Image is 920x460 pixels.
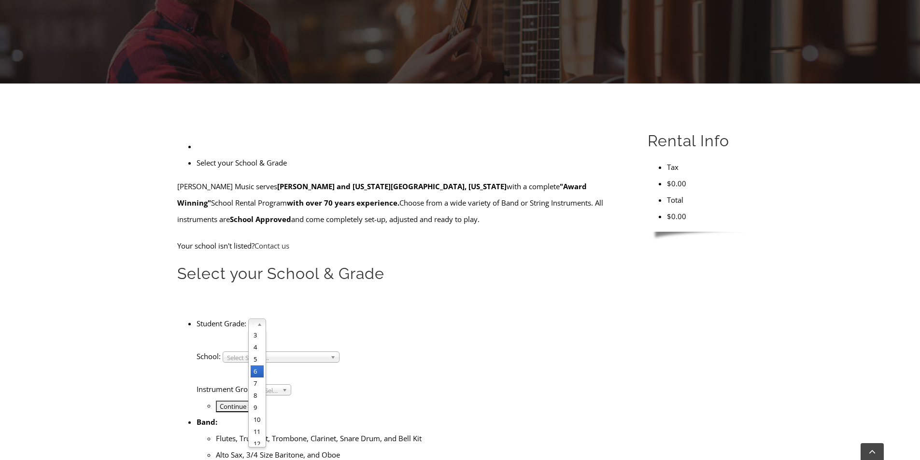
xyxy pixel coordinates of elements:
[197,154,625,171] li: Select your School & Grade
[648,131,743,151] h2: Rental Info
[197,384,258,394] label: Instrument Group:
[287,198,399,208] strong: with over 70 years experience.
[230,214,291,224] strong: School Approved
[197,417,217,427] strong: Band:
[251,426,264,438] li: 11
[667,175,743,192] li: $0.00
[277,181,507,191] strong: [PERSON_NAME] and [US_STATE][GEOGRAPHIC_DATA], [US_STATE]
[251,329,264,341] li: 3
[216,430,625,446] li: Flutes, Trumpet, Trombone, Clarinet, Snare Drum, and Bell Kit
[667,192,743,208] li: Total
[265,385,278,396] span: Select Instrument Group...
[251,365,264,377] li: 6
[197,319,246,328] label: Student Grade:
[667,159,743,175] li: Tax
[251,438,264,450] li: 12
[255,241,289,251] a: Contact us
[251,390,264,402] li: 8
[251,402,264,414] li: 9
[251,353,264,365] li: 5
[177,178,625,227] p: [PERSON_NAME] Music serves with a complete School Rental Program Choose from a wide variety of Ba...
[177,237,625,254] p: Your school isn't listed?
[216,401,259,412] input: Continue >>
[197,351,221,361] label: School:
[251,414,264,426] li: 10
[251,341,264,353] li: 4
[251,377,264,390] li: 7
[648,232,743,240] img: sidebar-footer.png
[667,208,743,224] li: $0.00
[227,352,326,363] span: Select School...
[177,264,625,284] h2: Select your School & Grade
